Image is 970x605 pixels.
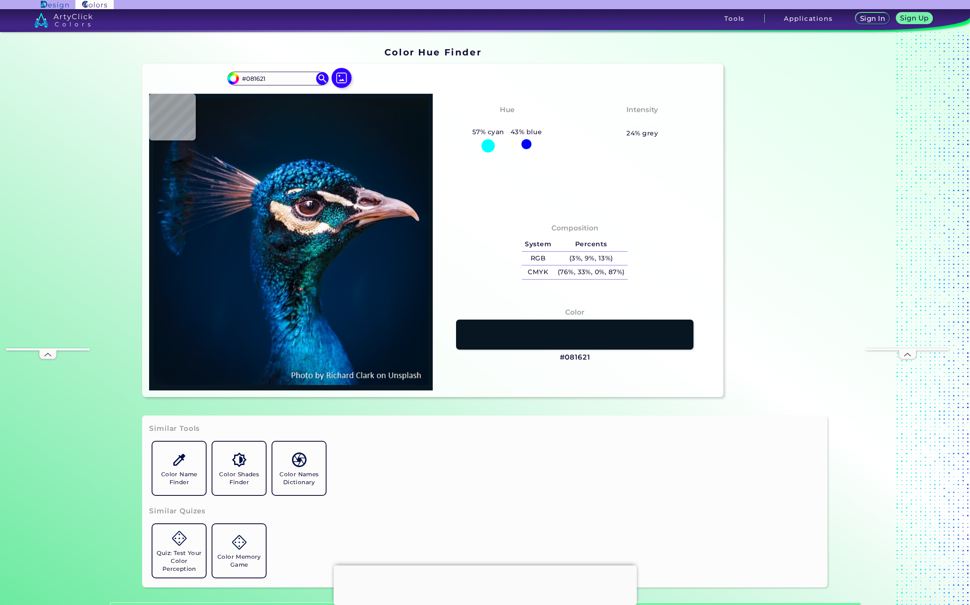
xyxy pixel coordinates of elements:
[484,117,531,127] h3: Cyan-Blue
[860,15,885,22] h5: Sign In
[784,15,833,22] h3: Applications
[332,68,352,88] img: icon picture
[554,237,628,251] h5: Percents
[565,306,584,318] h4: Color
[292,452,307,467] img: icon_color_names_dictionary.svg
[866,98,949,348] iframe: Advertisement
[153,98,429,386] img: img_pavlin.jpg
[551,222,598,234] h4: Composition
[209,521,269,581] a: Color Memory Game
[216,553,262,569] h5: Color Memory Game
[522,252,554,265] h5: RGB
[276,470,322,486] h5: Color Names Dictionary
[724,15,745,22] h3: Tools
[41,1,69,9] img: ArtyClick Design logo
[334,565,637,603] iframe: Advertisement
[239,73,317,84] input: type color..
[900,15,928,21] h5: Sign Up
[507,127,545,137] h5: 43% blue
[384,46,481,58] h1: Color Hue Finder
[172,452,187,467] img: icon_color_name_finder.svg
[172,531,187,545] img: icon_game.svg
[554,252,628,265] h5: (3%, 9%, 13%)
[216,470,262,486] h5: Color Shades Finder
[554,265,628,279] h5: (76%, 33%, 0%, 87%)
[34,12,93,27] img: logo_artyclick_colors_white.svg
[149,521,209,581] a: Quiz: Test Your Color Perception
[209,438,269,498] a: Color Shades Finder
[232,535,247,550] img: icon_game.svg
[316,72,329,85] img: icon search
[626,128,658,139] h5: 24% grey
[626,104,658,116] h4: Intensity
[469,127,507,137] h5: 57% cyan
[232,452,247,467] img: icon_color_shades.svg
[522,237,554,251] h5: System
[897,13,933,25] a: Sign Up
[149,424,200,434] h3: Similar Tools
[621,117,665,127] h3: Moderate
[156,549,202,573] h5: Quiz: Test Your Color Perception
[856,13,889,25] a: Sign In
[156,470,202,486] h5: Color Name Finder
[149,506,206,516] h3: Similar Quizes
[6,98,90,348] iframe: Advertisement
[269,438,329,498] a: Color Names Dictionary
[149,438,209,498] a: Color Name Finder
[522,265,554,279] h5: CMYK
[500,104,514,116] h4: Hue
[560,352,590,362] h3: #081621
